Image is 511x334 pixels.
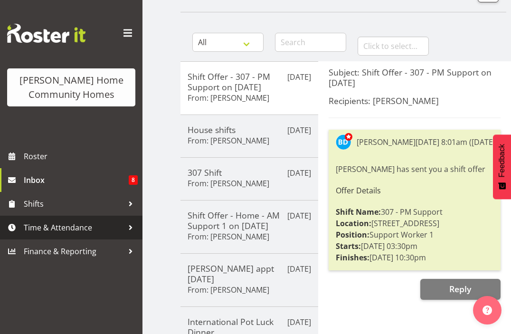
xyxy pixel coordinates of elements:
[287,263,311,275] p: [DATE]
[329,95,501,106] h5: Recipients: [PERSON_NAME]
[336,218,371,229] strong: Location:
[336,229,369,240] strong: Position:
[336,161,493,266] div: [PERSON_NAME] has sent you a shift offer 307 - PM Support [STREET_ADDRESS] Support Worker 1 [DATE...
[336,207,381,217] strong: Shift Name:
[188,71,311,92] h5: Shift Offer - 307 - PM Support on [DATE]
[329,67,501,88] h5: Subject: Shift Offer - 307 - PM Support on [DATE]
[336,252,369,263] strong: Finishes:
[420,279,501,300] button: Reply
[24,220,123,235] span: Time & Attendance
[287,167,311,179] p: [DATE]
[188,232,269,241] h6: From: [PERSON_NAME]
[188,136,269,145] h6: From: [PERSON_NAME]
[449,283,471,295] span: Reply
[188,263,311,284] h5: [PERSON_NAME] appt [DATE]
[24,244,123,258] span: Finance & Reporting
[275,33,346,52] input: Search
[336,134,351,150] img: barbara-dunlop8515.jpg
[336,241,361,251] strong: Starts:
[498,144,506,177] span: Feedback
[416,136,498,148] div: [DATE] 8:01am ([DATE])
[188,124,311,135] h5: House shifts
[7,24,85,43] img: Rosterit website logo
[188,167,311,178] h5: 307 Shift
[24,149,138,163] span: Roster
[24,197,123,211] span: Shifts
[336,186,493,195] h6: Offer Details
[493,134,511,199] button: Feedback - Show survey
[358,37,429,56] input: Click to select...
[188,93,269,103] h6: From: [PERSON_NAME]
[129,175,138,185] span: 8
[188,179,269,188] h6: From: [PERSON_NAME]
[188,210,311,231] h5: Shift Offer - Home - AM Support 1 on [DATE]
[17,73,126,102] div: [PERSON_NAME] Home Community Homes
[483,305,492,315] img: help-xxl-2.png
[24,173,129,187] span: Inbox
[287,124,311,136] p: [DATE]
[357,136,416,148] div: [PERSON_NAME]
[287,316,311,328] p: [DATE]
[188,285,269,295] h6: From: [PERSON_NAME]
[287,71,311,83] p: [DATE]
[287,210,311,221] p: [DATE]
